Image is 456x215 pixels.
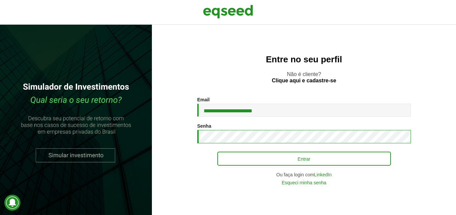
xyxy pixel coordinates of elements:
a: Clique aqui e cadastre-se [272,78,336,83]
label: Email [197,97,210,102]
img: EqSeed Logo [203,3,253,20]
a: LinkedIn [314,172,332,177]
label: Senha [197,124,211,128]
button: Entrar [217,152,391,166]
a: Esqueci minha senha [282,180,326,185]
div: Ou faça login com [197,172,411,177]
h2: Entre no seu perfil [165,55,443,64]
p: Não é cliente? [165,71,443,84]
